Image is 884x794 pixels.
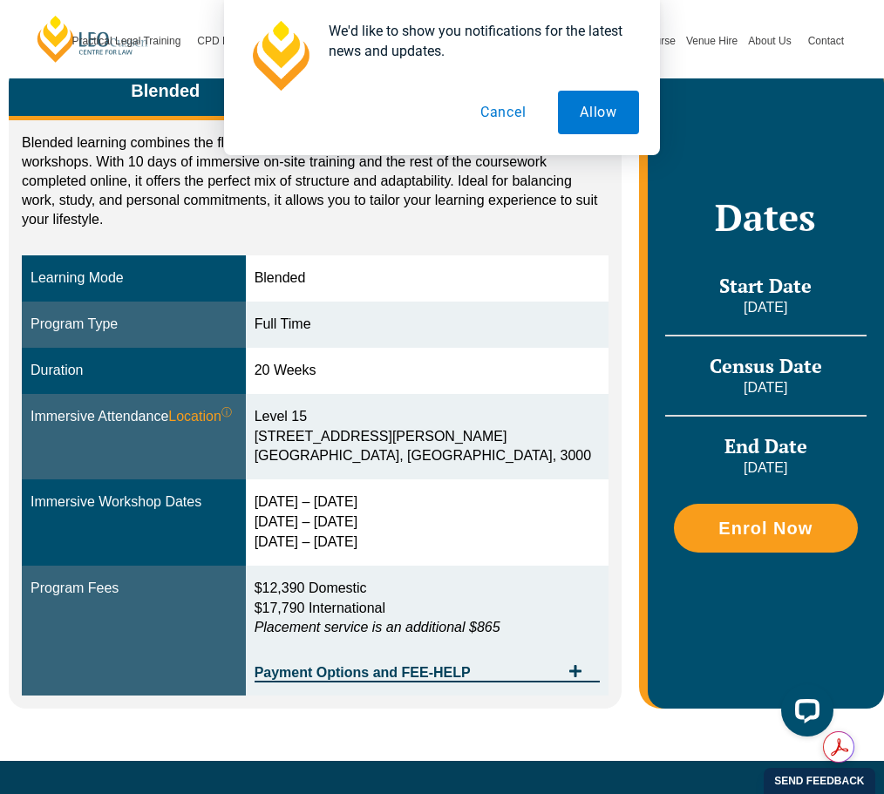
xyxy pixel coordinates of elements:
div: Level 15 [STREET_ADDRESS][PERSON_NAME] [GEOGRAPHIC_DATA], [GEOGRAPHIC_DATA], 3000 [255,407,600,467]
span: End Date [724,433,807,458]
div: Immersive Attendance [31,407,237,427]
span: $17,790 International [255,601,385,615]
div: Tabs. Open items with Enter or Space, close with Escape and navigate using the Arrow keys. [9,65,622,709]
div: Program Fees [31,579,237,599]
sup: ⓘ [221,406,232,418]
div: Duration [31,361,237,381]
p: Blended learning combines the flexibility of online study with the benefits of in-person workshop... [22,133,609,229]
span: Payment Options and FEE-HELP [255,666,560,680]
span: Location [168,407,232,427]
p: [DATE] [665,298,867,317]
div: [DATE] – [DATE] [DATE] – [DATE] [DATE] – [DATE] [255,492,600,553]
div: Full Time [255,315,600,335]
div: 20 Weeks [255,361,600,381]
h2: Dates [665,195,867,239]
span: Enrol Now [718,519,813,537]
em: Placement service is an additional $865 [255,620,500,635]
button: Allow [558,91,639,134]
span: Census Date [710,353,822,378]
a: Enrol Now [674,504,858,553]
div: Blended [255,268,600,288]
div: Learning Mode [31,268,237,288]
button: Cancel [459,91,548,134]
div: Immersive Workshop Dates [31,492,237,512]
iframe: LiveChat chat widget [767,677,840,750]
div: Program Type [31,315,237,335]
span: $12,390 Domestic [255,580,367,595]
div: We'd like to show you notifications for the latest news and updates. [315,21,639,61]
img: notification icon [245,21,315,91]
p: [DATE] [665,458,867,478]
span: Start Date [719,273,812,298]
p: [DATE] [665,378,867,397]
